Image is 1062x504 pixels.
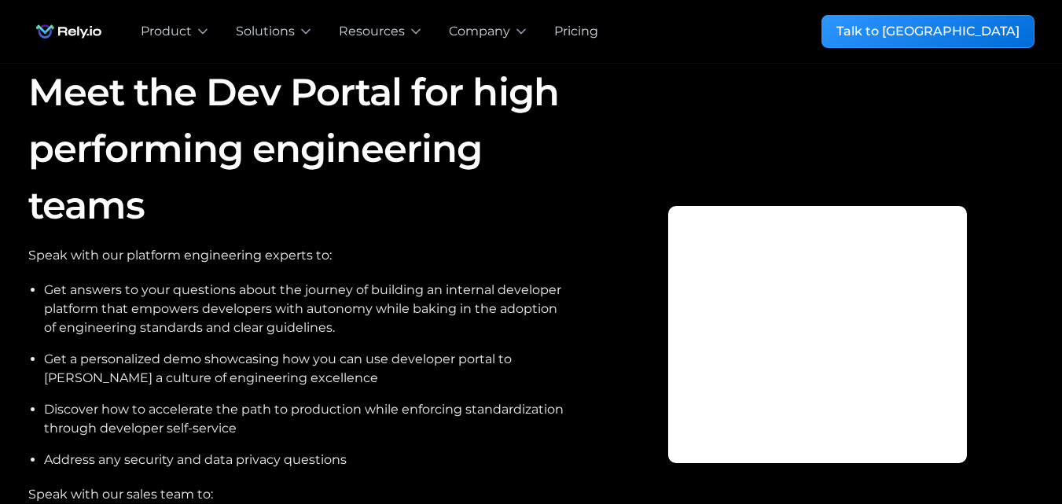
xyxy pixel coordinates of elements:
li: Discover how to accelerate the path to production while enforcing standardization through develop... [44,400,570,438]
a: home [28,16,109,47]
li: Get answers to your questions about the journey of building an internal developer platform that e... [44,281,570,337]
a: Pricing [554,22,598,41]
h1: Meet the Dev Portal for high performing engineering teams [28,64,570,234]
div: Resources [339,22,405,41]
li: Address any security and data privacy questions [44,451,570,469]
div: Solutions [236,22,295,41]
div: Speak with our platform engineering experts to: [28,246,570,265]
a: Talk to [GEOGRAPHIC_DATA] [821,15,1034,48]
li: Get a personalized demo showcasing how you can use developer portal to [PERSON_NAME] a culture of... [44,350,570,388]
div: Company [449,22,510,41]
iframe: Web Forms [700,237,935,443]
div: Speak with our sales team to: [28,485,570,504]
img: Rely.io logo [28,16,109,47]
div: Product [141,22,192,41]
div: Talk to [GEOGRAPHIC_DATA] [836,22,1020,41]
